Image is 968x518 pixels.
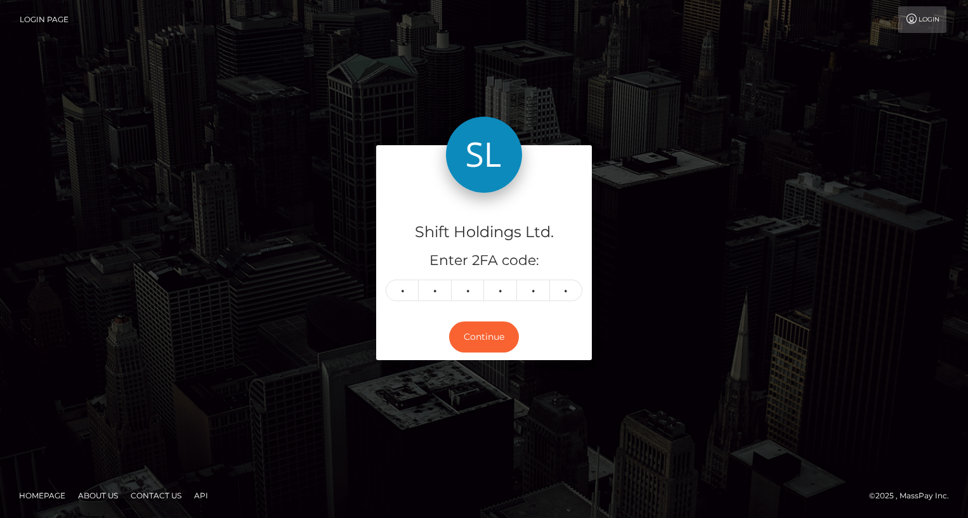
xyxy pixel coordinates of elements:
div: © 2025 , MassPay Inc. [869,489,958,503]
a: API [189,486,213,505]
a: Login Page [20,6,69,33]
a: Login [898,6,946,33]
img: Shift Holdings Ltd. [446,117,522,193]
a: About Us [73,486,123,505]
a: Homepage [14,486,70,505]
button: Continue [449,321,519,353]
a: Contact Us [126,486,186,505]
h4: Shift Holdings Ltd. [386,221,582,243]
h5: Enter 2FA code: [386,251,582,271]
